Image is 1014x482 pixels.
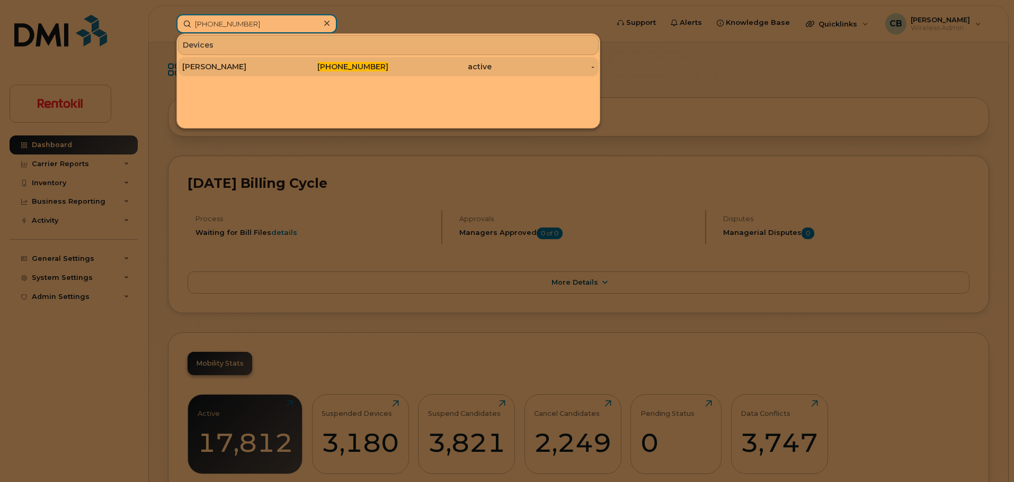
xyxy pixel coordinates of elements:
[388,61,492,72] div: active
[317,62,388,71] span: [PHONE_NUMBER]
[182,61,286,72] div: [PERSON_NAME]
[178,57,599,76] a: [PERSON_NAME][PHONE_NUMBER]active-
[968,436,1006,474] iframe: Messenger Launcher
[492,61,595,72] div: -
[178,35,599,55] div: Devices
